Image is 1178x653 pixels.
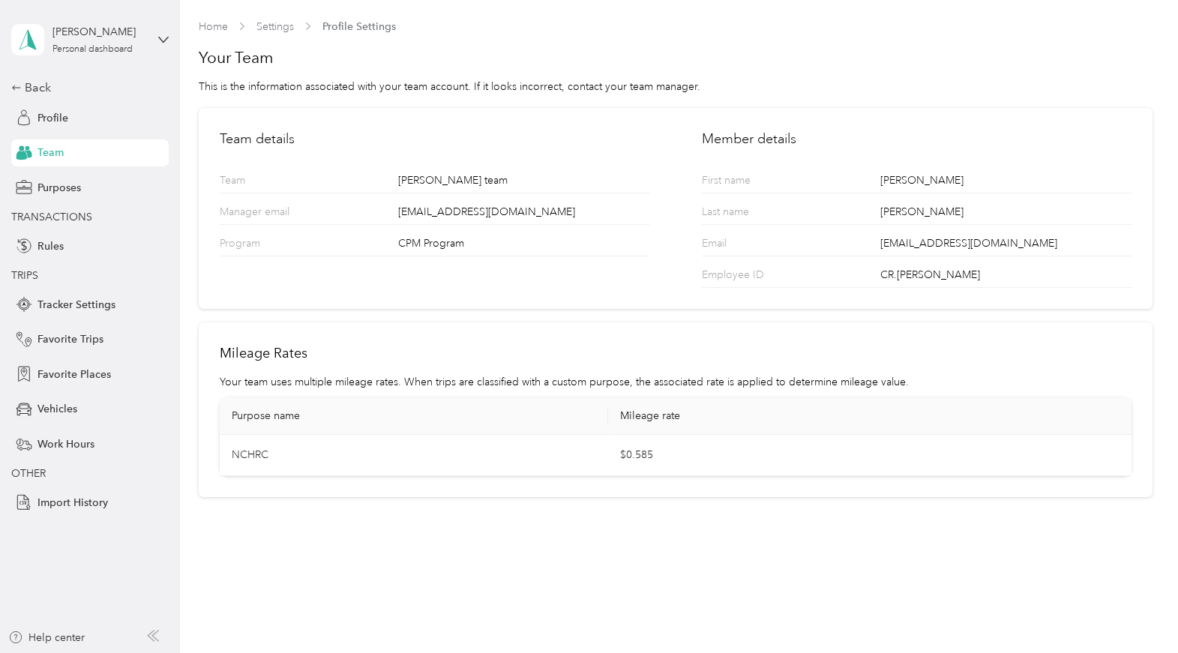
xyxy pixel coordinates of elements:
th: Mileage rate [608,397,1138,435]
span: TRANSACTIONS [11,211,92,223]
button: Help center [8,630,85,646]
span: Profile Settings [322,19,396,34]
h2: Member details [702,129,1132,149]
div: Personal dashboard [52,45,133,54]
div: [EMAIL_ADDRESS][DOMAIN_NAME] [880,235,1131,256]
td: NCHRC [220,435,609,476]
p: Email [702,235,817,256]
div: Back [11,79,161,97]
a: Home [199,20,228,33]
div: CR.[PERSON_NAME] [880,267,1131,287]
span: Profile [37,110,68,126]
span: Work Hours [37,436,94,452]
span: [EMAIL_ADDRESS][DOMAIN_NAME] [398,204,586,220]
span: Team [37,145,64,160]
h2: Mileage Rates [220,343,1132,364]
div: [PERSON_NAME] team [398,172,649,193]
span: Favorite Places [37,367,111,382]
span: Tracker Settings [37,297,115,313]
p: First name [702,172,817,193]
h2: Team details [220,129,649,149]
span: Purposes [37,180,81,196]
h1: Your Team [199,47,1153,68]
p: Manager email [220,204,335,224]
span: Favorite Trips [37,331,103,347]
div: [PERSON_NAME] [880,172,1131,193]
td: $0.585 [608,435,1138,476]
div: This is the information associated with your team account. If it looks incorrect, contact your te... [199,79,1153,94]
span: OTHER [11,467,46,480]
span: TRIPS [11,269,38,282]
a: Settings [256,20,294,33]
div: [PERSON_NAME] [880,204,1131,224]
p: Program [220,235,335,256]
span: Vehicles [37,401,77,417]
span: Import History [37,495,108,511]
div: Your team uses multiple mileage rates. When trips are classified with a custom purpose, the assoc... [220,374,1132,390]
th: Purpose name [220,397,609,435]
p: Employee ID [702,267,817,287]
iframe: Everlance-gr Chat Button Frame [1094,569,1178,653]
span: Rules [37,238,64,254]
div: CPM Program [398,235,649,256]
div: [PERSON_NAME] [52,24,146,40]
p: Team [220,172,335,193]
p: Last name [702,204,817,224]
